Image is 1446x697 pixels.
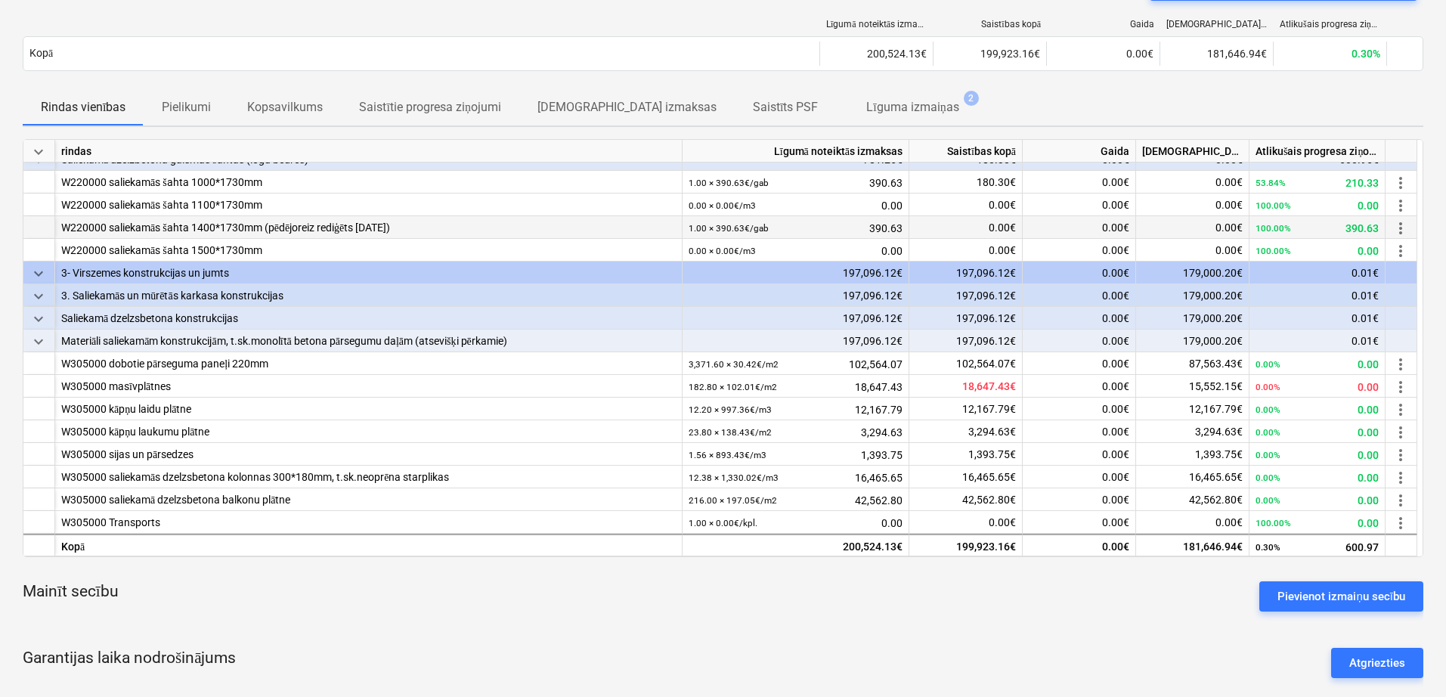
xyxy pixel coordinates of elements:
[23,648,237,678] p: Garantijas laika nodrošinājums
[689,450,766,460] small: 1.56 × 893.43€ / m3
[1259,581,1423,612] button: Pievienot izmaiņu secību
[1215,516,1243,528] span: 0.00€
[962,494,1016,506] span: 42,562.80€
[1256,450,1280,460] small: 0.00%
[1256,223,1291,234] small: 100.00%
[689,495,777,506] small: 216.00 × 197.05€ / m2
[1256,246,1291,256] small: 100.00%
[1256,171,1379,194] div: 210.33
[61,466,676,488] div: W305000 saliekamās dzelzsbetona kolonnas 300*180mm, t.sk.neoprēna starplikas
[689,239,903,262] div: 0.00
[909,307,1023,330] div: 197,096.12€
[1189,471,1243,483] span: 16,465.65€
[1102,448,1129,460] span: 0.00€
[1023,140,1136,163] div: Gaida
[1023,262,1136,284] div: 0.00€
[1136,330,1249,352] div: 179,000.20€
[753,98,818,116] p: Saistīts PSF
[683,534,909,556] div: 200,524.13€
[1256,352,1379,376] div: 0.00
[1166,19,1268,29] div: [DEMOGRAPHIC_DATA] izmaksas
[689,171,903,194] div: 390.63
[1102,199,1129,211] span: 0.00€
[61,171,676,194] div: W220000 saliekamās šahta 1000*1730mm
[1256,495,1280,506] small: 0.00%
[23,581,119,603] p: Mainīt secību
[1392,174,1410,192] span: more_vert
[1102,358,1129,370] span: 0.00€
[980,48,1040,60] span: 199,923.16€
[61,284,676,307] div: 3. Saliekamās un mūrētās karkasa konstrukcijas
[1249,262,1386,284] div: 0.01€
[689,216,903,240] div: 390.63
[1349,653,1405,673] div: Atgriezties
[689,427,772,438] small: 23.80 × 138.43€ / m2
[1256,404,1280,415] small: 0.00%
[819,42,933,66] div: 200,524.13€
[909,534,1023,556] div: 199,923.16€
[1256,178,1286,188] small: 53.84%
[359,98,500,116] p: Saistītie progresa ziņojumi
[964,91,979,106] span: 2
[1256,382,1280,392] small: 0.00%
[162,98,211,116] p: Pielikumi
[1053,19,1154,29] div: Gaida
[989,516,1016,528] span: 0.00€
[1256,427,1280,438] small: 0.00%
[1392,446,1410,464] span: more_vert
[1102,471,1129,483] span: 0.00€
[1102,244,1129,256] span: 0.00€
[826,19,927,30] div: Līgumā noteiktās izmaksas
[683,330,909,352] div: 197,096.12€
[1215,176,1243,188] span: 0.00€
[1189,358,1243,370] span: 87,563.43€
[989,221,1016,234] span: 0.00€
[689,352,903,376] div: 102,564.07
[29,45,53,60] p: Kopā
[61,488,676,511] div: W305000 saliekamā dzelzsbetona balkonu plātne
[29,287,48,305] span: keyboard_arrow_down
[909,330,1023,352] div: 197,096.12€
[1195,448,1243,460] span: 1,393.75€
[61,420,676,443] div: W305000 kāpņu laukumu plātne
[689,375,903,398] div: 18,647.43
[29,143,48,161] span: keyboard_arrow_down
[1023,330,1136,352] div: 0.00€
[1277,587,1405,606] div: Pievienot izmaiņu secību
[1136,534,1249,556] div: 181,646.94€
[1102,494,1129,506] span: 0.00€
[61,352,676,375] div: W305000 dobotie pārseguma paneļi 220mm
[1256,443,1379,466] div: 0.00
[968,448,1016,460] span: 1,393.75€
[689,466,903,489] div: 16,465.65
[683,140,909,163] div: Līgumā noteiktās izmaksas
[689,223,769,234] small: 1.00 × 390.63€ / gab
[1256,542,1280,553] small: 0.30%
[689,398,903,421] div: 12,167.79
[41,98,125,116] p: Rindas vienības
[689,404,772,415] small: 12.20 × 997.36€ / m3
[1392,423,1410,441] span: more_vert
[61,375,676,398] div: W305000 masīvplātnes
[1370,624,1446,697] div: Chat Widget
[683,262,909,284] div: 197,096.12€
[1249,307,1386,330] div: 0.01€
[689,443,903,466] div: 1,393.75
[1256,518,1291,528] small: 100.00%
[1189,403,1243,415] span: 12,167.79€
[689,178,769,188] small: 1.00 × 390.63€ / gab
[989,199,1016,211] span: 0.00€
[689,246,756,256] small: 0.00 × 0.00€ / m3
[689,511,903,534] div: 0.00
[1215,244,1243,256] span: 0.00€
[689,382,777,392] small: 182.80 × 102.01€ / m2
[909,262,1023,284] div: 197,096.12€
[1256,239,1379,262] div: 0.00
[29,265,48,283] span: keyboard_arrow_down
[683,284,909,307] div: 197,096.12€
[61,443,676,466] div: W305000 sijas un pārsedzes
[1195,426,1243,438] span: 3,294.63€
[1392,355,1410,373] span: more_vert
[689,359,779,370] small: 3,371.60 × 30.42€ / m2
[61,511,676,534] div: W305000 Transports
